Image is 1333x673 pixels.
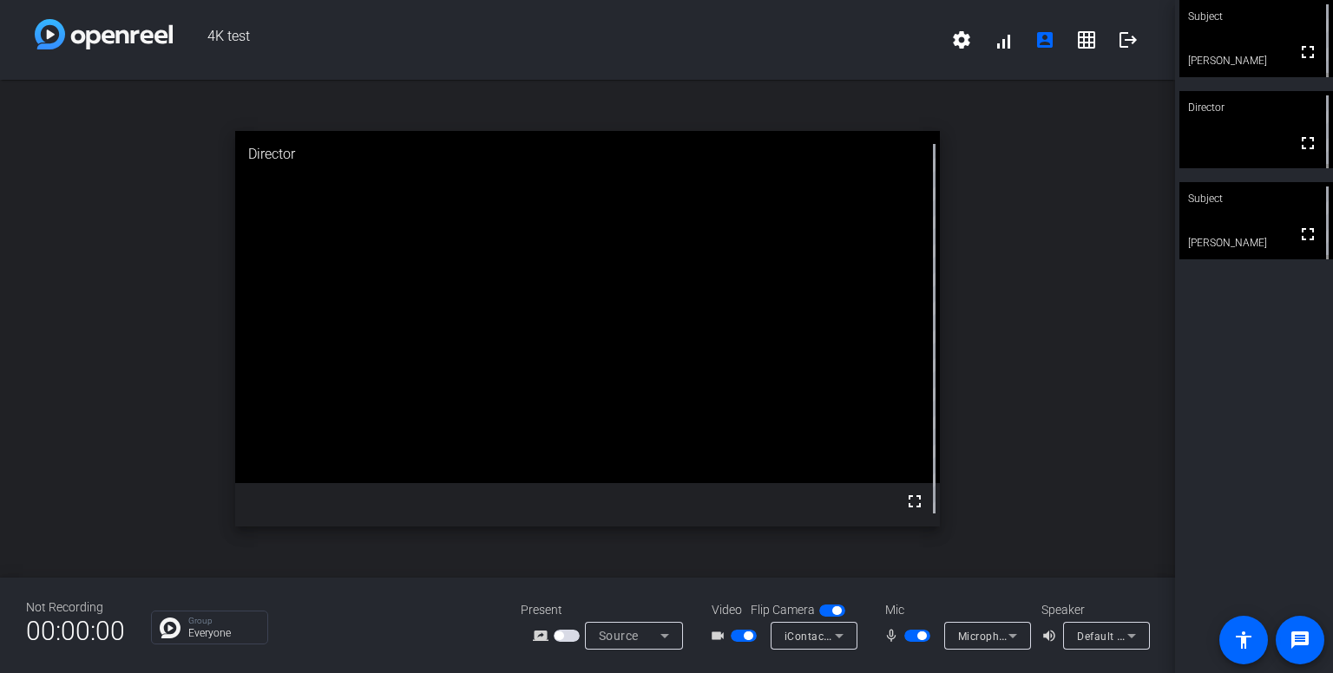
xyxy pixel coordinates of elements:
[1290,630,1310,650] mat-icon: message
[1041,625,1062,646] mat-icon: volume_up
[1297,224,1318,245] mat-icon: fullscreen
[1179,91,1333,124] div: Director
[1034,29,1055,50] mat-icon: account_box
[1233,630,1254,650] mat-icon: accessibility
[1118,29,1139,50] mat-icon: logout
[188,628,259,638] p: Everyone
[533,625,554,646] mat-icon: screen_share_outline
[868,601,1041,619] div: Mic
[904,491,925,512] mat-icon: fullscreen
[160,617,181,638] img: Chat Icon
[1297,133,1318,154] mat-icon: fullscreen
[235,131,940,178] div: Director
[35,19,173,49] img: white-gradient.svg
[521,601,694,619] div: Present
[173,19,941,61] span: 4K test
[951,29,972,50] mat-icon: settings
[982,19,1024,61] button: signal_cellular_alt
[1041,601,1146,619] div: Speaker
[188,617,259,625] p: Group
[1179,182,1333,215] div: Subject
[1077,629,1264,643] span: Default - Speakers (Realtek(R) Audio)
[785,629,954,643] span: iContact Camera Pro (1bcf:2d3e)
[958,629,1144,643] span: Microphone Array (Realtek(R) Audio)
[599,629,639,643] span: Source
[26,610,125,652] span: 00:00:00
[710,625,731,646] mat-icon: videocam_outline
[883,625,904,646] mat-icon: mic_none
[712,601,742,619] span: Video
[1076,29,1097,50] mat-icon: grid_on
[1297,42,1318,62] mat-icon: fullscreen
[26,598,125,617] div: Not Recording
[751,601,815,619] span: Flip Camera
